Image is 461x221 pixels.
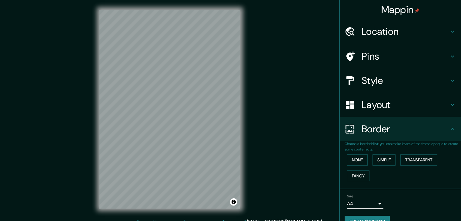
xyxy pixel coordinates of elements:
h4: Border [362,123,449,135]
div: Border [340,117,461,141]
button: Toggle attribution [230,198,237,206]
div: A4 [347,199,383,209]
div: Location [340,19,461,44]
h4: Layout [362,99,449,111]
h4: Mappin [381,4,420,16]
canvas: Map [99,10,240,209]
h4: Location [362,25,449,38]
h4: Pins [362,50,449,62]
button: Fancy [347,170,369,182]
button: None [347,154,368,166]
button: Simple [372,154,396,166]
label: Size [347,194,353,199]
div: Layout [340,93,461,117]
div: Pins [340,44,461,68]
img: pin-icon.png [415,8,419,13]
b: Hint [371,141,378,146]
h4: Style [362,74,449,87]
button: Transparent [400,154,437,166]
div: Style [340,68,461,93]
p: Choose a border. : you can make layers of the frame opaque to create some cool effects. [345,141,461,152]
iframe: Help widget launcher [407,197,454,214]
